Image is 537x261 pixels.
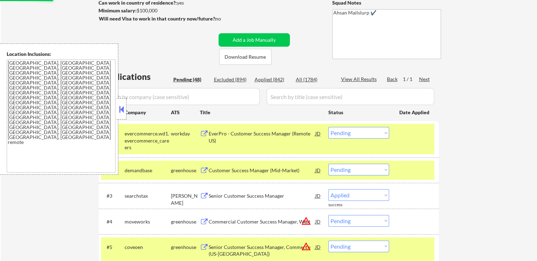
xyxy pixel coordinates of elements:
[125,109,171,116] div: Company
[171,167,200,174] div: greenhouse
[209,192,315,199] div: Senior Customer Success Manager
[101,88,260,105] input: Search by company (case sensitive)
[209,167,315,174] div: Customer Success Manager (Mid-Market)
[125,192,171,199] div: searchstax
[328,106,389,118] div: Status
[125,244,171,251] div: coveoen
[301,216,311,226] button: warning_amber
[171,130,200,137] div: workday
[125,167,171,174] div: demandbase
[171,218,200,225] div: greenhouse
[296,76,331,83] div: All (1784)
[403,76,419,83] div: 1 / 1
[315,189,322,202] div: JD
[101,72,171,81] div: Applications
[125,218,171,225] div: moveworks
[209,218,315,225] div: Commercial Customer Success Manager, West
[214,76,249,83] div: Excluded (894)
[219,33,290,47] button: Add a Job Manually
[171,244,200,251] div: greenhouse
[215,15,235,22] div: no
[99,7,216,14] div: $100,000
[99,16,216,22] strong: Will need Visa to work in that country now/future?:
[7,51,115,58] div: Location Inclusions:
[125,130,171,151] div: evercommerce.wd1.evercommerce_careers
[315,127,322,140] div: JD
[315,240,322,253] div: JD
[219,49,272,65] button: Download Resume
[99,7,137,13] strong: Minimum salary:
[200,109,322,116] div: Title
[173,76,209,83] div: Pending (48)
[171,192,200,206] div: [PERSON_NAME]
[255,76,290,83] div: Applied (842)
[209,130,315,144] div: EverPro - Customer Success Manager (Remote US)
[107,244,119,251] div: #5
[301,242,311,251] button: warning_amber
[399,109,430,116] div: Date Applied
[209,244,315,257] div: Senior Customer Success Manager, Commerce (US-[GEOGRAPHIC_DATA])
[341,76,379,83] div: View All Results
[171,109,200,116] div: ATS
[267,88,434,105] input: Search by title (case sensitive)
[315,215,322,228] div: JD
[419,76,430,83] div: Next
[315,164,322,176] div: JD
[387,76,398,83] div: Back
[328,202,357,208] div: success
[107,192,119,199] div: #3
[107,218,119,225] div: #4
